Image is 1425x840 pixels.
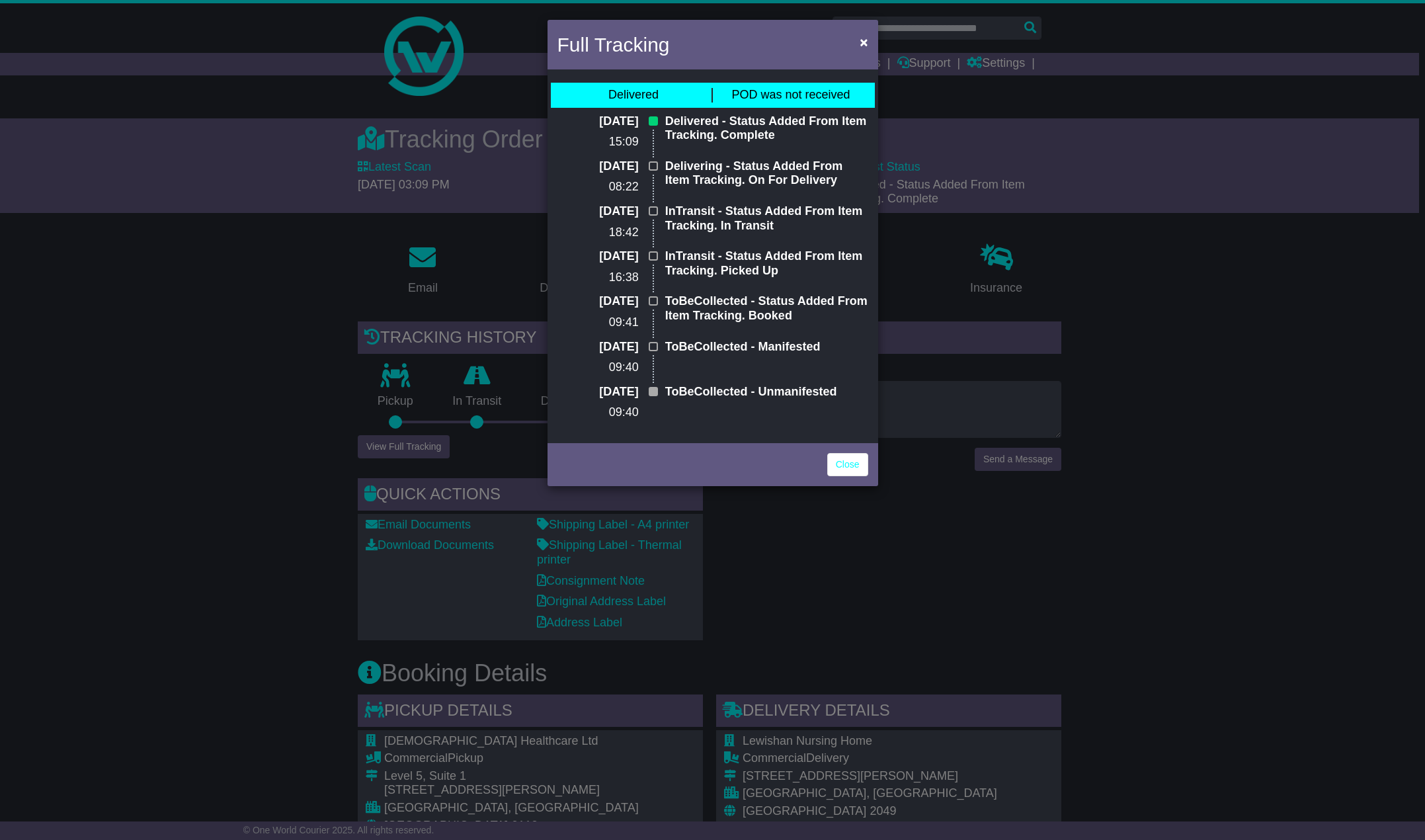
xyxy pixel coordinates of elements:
h4: Full Tracking [557,30,670,60]
p: ToBeCollected - Status Added From Item Tracking. Booked [665,294,868,323]
p: 18:42 [557,226,639,240]
p: [DATE] [557,385,639,399]
p: 08:22 [557,180,639,194]
p: 09:40 [557,360,639,375]
p: InTransit - Status Added From Item Tracking. Picked Up [665,249,868,278]
a: Close [827,453,868,476]
p: InTransit - Status Added From Item Tracking. In Transit [665,204,868,233]
p: [DATE] [557,159,639,174]
p: [DATE] [557,114,639,129]
p: 16:38 [557,271,639,285]
span: × [860,34,868,50]
p: Delivered - Status Added From Item Tracking. Complete [665,114,868,143]
div: Delivered [608,88,659,103]
button: Close [853,28,874,56]
p: ToBeCollected - Manifested [665,340,868,355]
p: [DATE] [557,204,639,219]
p: [DATE] [557,294,639,309]
span: POD was not received [731,88,850,101]
p: ToBeCollected - Unmanifested [665,385,868,399]
p: [DATE] [557,249,639,264]
p: [DATE] [557,340,639,355]
p: 09:40 [557,405,639,420]
p: Delivering - Status Added From Item Tracking. On For Delivery [665,159,868,188]
p: 15:09 [557,135,639,149]
p: 09:41 [557,315,639,330]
